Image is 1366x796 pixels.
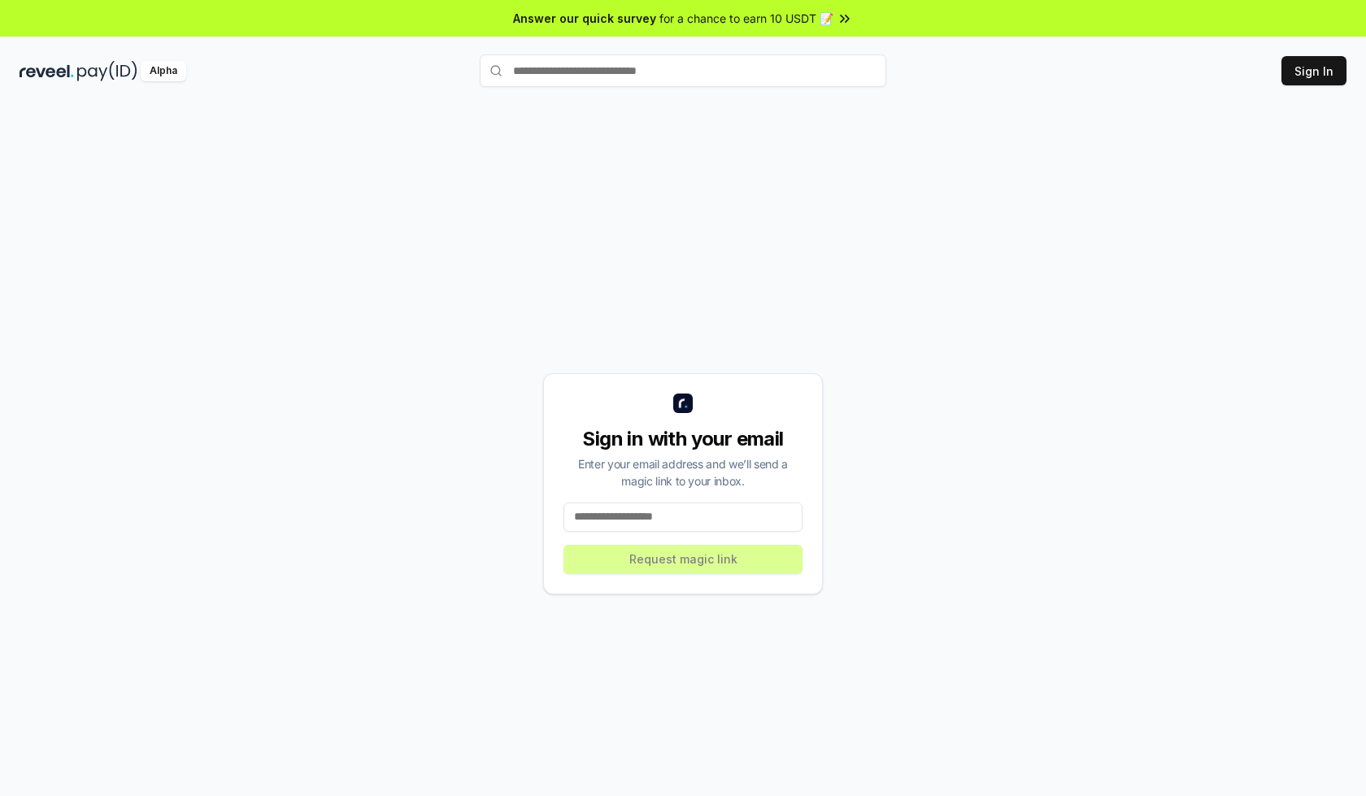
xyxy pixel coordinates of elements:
[659,10,833,27] span: for a chance to earn 10 USDT 📝
[673,394,693,413] img: logo_small
[513,10,656,27] span: Answer our quick survey
[1281,56,1346,85] button: Sign In
[77,61,137,81] img: pay_id
[141,61,186,81] div: Alpha
[563,455,803,489] div: Enter your email address and we’ll send a magic link to your inbox.
[20,61,74,81] img: reveel_dark
[563,426,803,452] div: Sign in with your email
